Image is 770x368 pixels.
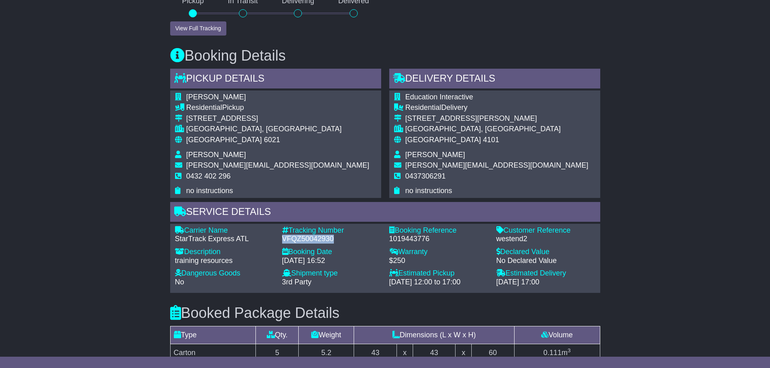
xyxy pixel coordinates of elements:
td: 43 [354,344,397,362]
div: [STREET_ADDRESS][PERSON_NAME] [405,114,589,123]
div: Estimated Delivery [496,269,595,278]
span: [PERSON_NAME] [186,151,246,159]
span: [PERSON_NAME] [405,151,465,159]
td: Weight [299,326,354,344]
div: Booking Reference [389,226,488,235]
td: 5 [256,344,299,362]
div: Shipment type [282,269,381,278]
td: m [514,344,600,362]
sup: 3 [567,347,571,353]
div: Delivery Details [389,69,600,90]
span: 6021 [264,136,280,144]
span: [PERSON_NAME][EMAIL_ADDRESS][DOMAIN_NAME] [405,161,589,169]
div: Delivery [405,103,589,112]
td: x [456,344,471,362]
div: No Declared Value [496,257,595,265]
td: Carton [170,344,256,362]
td: x [397,344,413,362]
div: [DATE] 16:52 [282,257,381,265]
td: 60 [471,344,514,362]
td: 43 [413,344,456,362]
div: 1019443776 [389,235,488,244]
div: Pickup [186,103,369,112]
span: Education Interactive [405,93,473,101]
div: $250 [389,257,488,265]
div: Customer Reference [496,226,595,235]
div: Declared Value [496,248,595,257]
div: westend2 [496,235,595,244]
td: Qty. [256,326,299,344]
div: Warranty [389,248,488,257]
div: [STREET_ADDRESS] [186,114,369,123]
span: 3rd Party [282,278,312,286]
span: [GEOGRAPHIC_DATA] [186,136,262,144]
td: Type [170,326,256,344]
div: Description [175,248,274,257]
div: Carrier Name [175,226,274,235]
span: 0437306291 [405,172,446,180]
div: Estimated Pickup [389,269,488,278]
span: 0.111 [543,349,561,357]
td: Volume [514,326,600,344]
button: View Full Tracking [170,21,226,36]
td: 5.2 [299,344,354,362]
div: [GEOGRAPHIC_DATA], [GEOGRAPHIC_DATA] [405,125,589,134]
td: Dimensions (L x W x H) [354,326,514,344]
span: no instructions [186,187,233,195]
span: [GEOGRAPHIC_DATA] [405,136,481,144]
div: [GEOGRAPHIC_DATA], [GEOGRAPHIC_DATA] [186,125,369,134]
div: Service Details [170,202,600,224]
h3: Booking Details [170,48,600,64]
div: [DATE] 12:00 to 17:00 [389,278,488,287]
span: Residential [186,103,222,111]
div: StarTrack Express ATL [175,235,274,244]
h3: Booked Package Details [170,305,600,321]
div: Tracking Number [282,226,381,235]
div: Pickup Details [170,69,381,90]
span: 0432 402 296 [186,172,231,180]
span: [PERSON_NAME][EMAIL_ADDRESS][DOMAIN_NAME] [186,161,369,169]
div: [DATE] 17:00 [496,278,595,287]
span: no instructions [405,187,452,195]
div: training resources [175,257,274,265]
span: [PERSON_NAME] [186,93,246,101]
span: No [175,278,184,286]
div: VFQZ50042930 [282,235,381,244]
span: 4101 [483,136,499,144]
div: Booking Date [282,248,381,257]
div: Dangerous Goods [175,269,274,278]
span: Residential [405,103,441,111]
